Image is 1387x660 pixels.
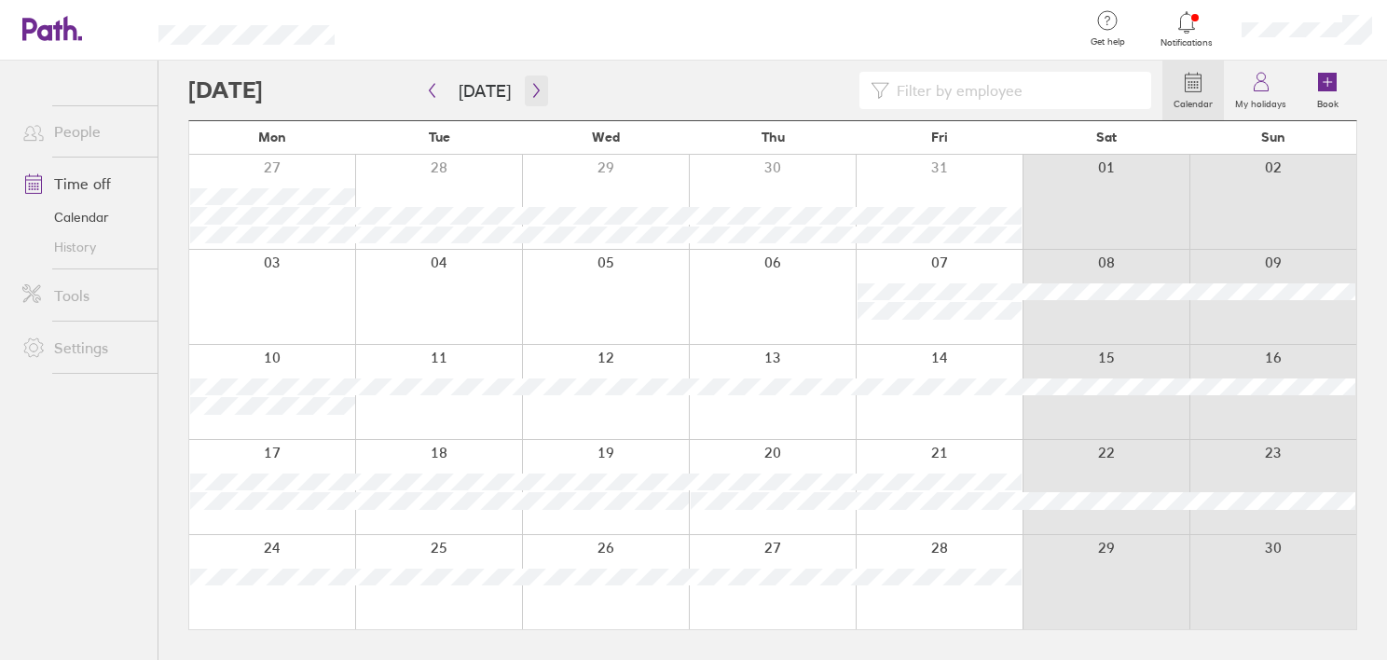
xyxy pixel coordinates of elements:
span: Mon [258,130,286,144]
a: Calendar [1162,61,1224,120]
span: Get help [1078,36,1138,48]
span: Notifications [1157,37,1217,48]
a: Calendar [7,202,158,232]
a: Time off [7,165,158,202]
a: Tools [7,277,158,314]
a: Notifications [1157,9,1217,48]
span: Sun [1261,130,1285,144]
label: Calendar [1162,93,1224,110]
a: History [7,232,158,262]
span: Sat [1096,130,1117,144]
span: Tue [429,130,450,144]
a: My holidays [1224,61,1298,120]
input: Filter by employee [889,73,1141,108]
a: Book [1298,61,1357,120]
span: Wed [592,130,620,144]
label: My holidays [1224,93,1298,110]
span: Thu [762,130,785,144]
a: Settings [7,329,158,366]
a: People [7,113,158,150]
button: [DATE] [444,76,526,106]
label: Book [1306,93,1350,110]
span: Fri [931,130,948,144]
